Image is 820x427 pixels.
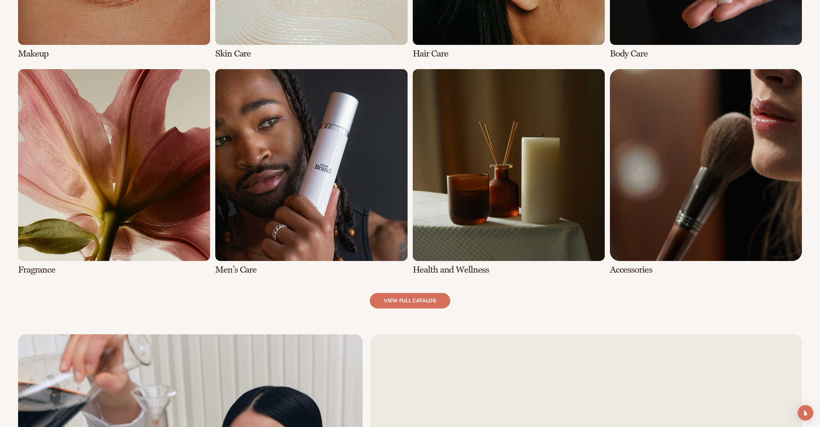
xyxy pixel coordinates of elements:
[18,49,210,59] h3: Makeup
[413,69,605,275] div: 7 / 8
[18,69,210,275] div: 5 / 8
[610,49,802,59] h3: Body Care
[413,49,605,59] h3: Hair Care
[215,49,407,59] h3: Skin Care
[370,293,450,308] a: view full catalog
[215,69,407,275] div: 6 / 8
[798,405,813,421] div: Open Intercom Messenger
[610,69,802,275] div: 8 / 8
